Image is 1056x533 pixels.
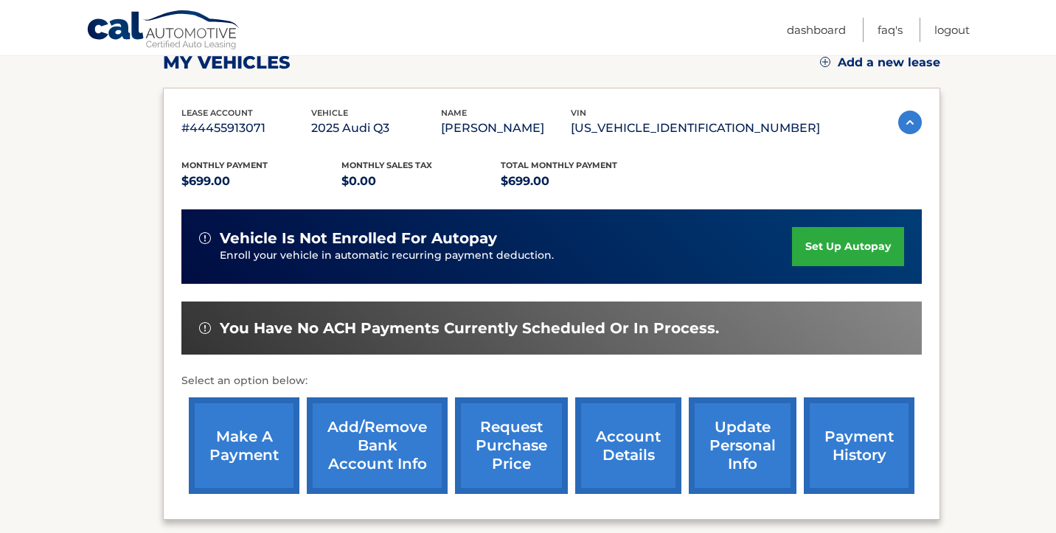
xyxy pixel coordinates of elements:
p: $699.00 [501,171,661,192]
a: account details [575,397,681,494]
p: $0.00 [341,171,501,192]
a: Dashboard [787,18,846,42]
p: 2025 Audi Q3 [311,118,441,139]
p: [US_VEHICLE_IDENTIFICATION_NUMBER] [571,118,820,139]
span: Total Monthly Payment [501,160,617,170]
p: Select an option below: [181,372,922,390]
a: make a payment [189,397,299,494]
img: add.svg [820,57,830,67]
img: alert-white.svg [199,232,211,244]
a: request purchase price [455,397,568,494]
p: Enroll your vehicle in automatic recurring payment deduction. [220,248,792,264]
h2: my vehicles [163,52,291,74]
a: FAQ's [878,18,903,42]
span: vehicle [311,108,348,118]
a: Add/Remove bank account info [307,397,448,494]
span: name [441,108,467,118]
p: [PERSON_NAME] [441,118,571,139]
p: $699.00 [181,171,341,192]
a: Logout [934,18,970,42]
img: alert-white.svg [199,322,211,334]
a: payment history [804,397,914,494]
span: lease account [181,108,253,118]
span: Monthly sales Tax [341,160,432,170]
a: set up autopay [792,227,904,266]
a: Add a new lease [820,55,940,70]
img: accordion-active.svg [898,111,922,134]
span: vehicle is not enrolled for autopay [220,229,497,248]
span: vin [571,108,586,118]
span: You have no ACH payments currently scheduled or in process. [220,319,719,338]
span: Monthly Payment [181,160,268,170]
p: #44455913071 [181,118,311,139]
a: update personal info [689,397,796,494]
a: Cal Automotive [86,10,241,52]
